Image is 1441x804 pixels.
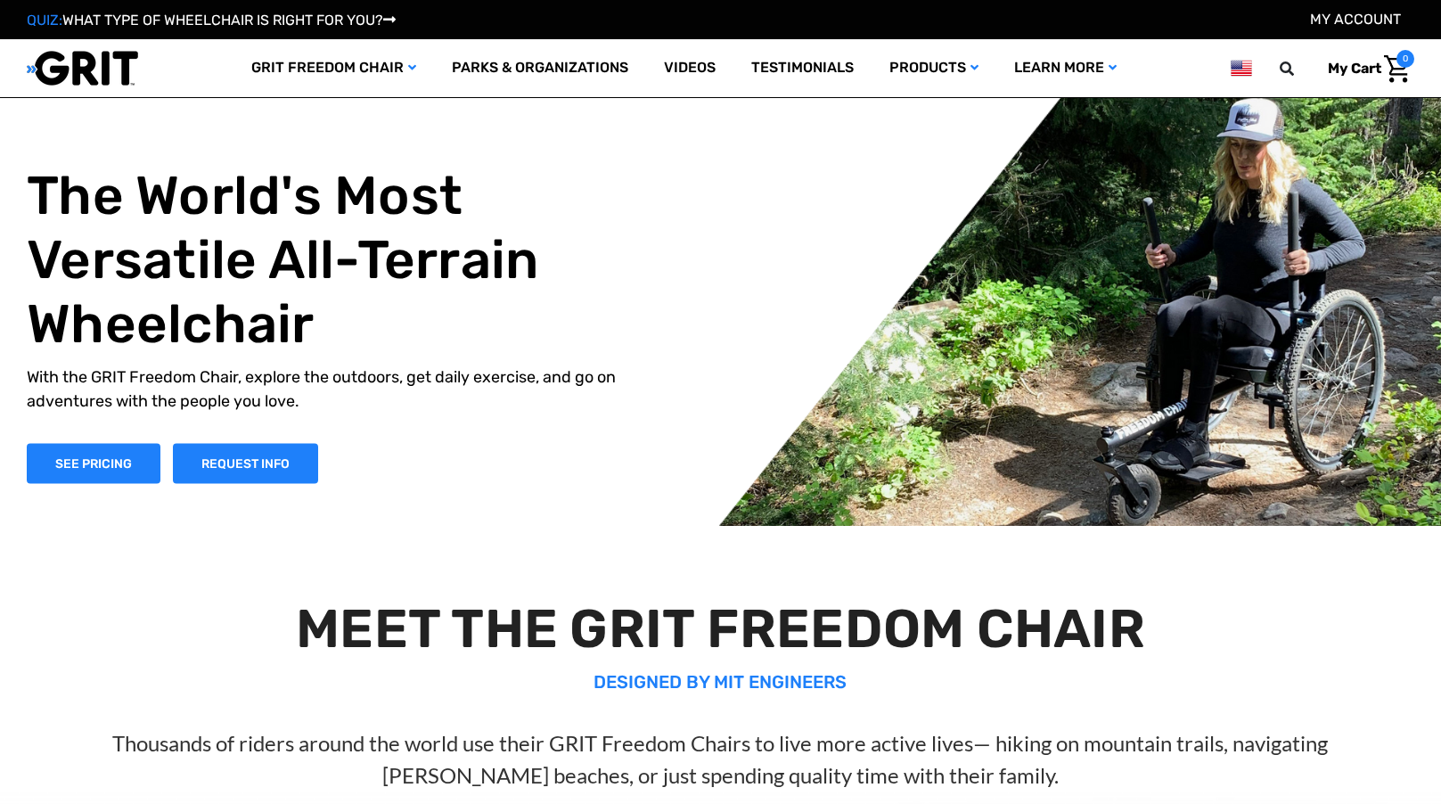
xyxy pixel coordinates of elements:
[36,727,1404,792] p: Thousands of riders around the world use their GRIT Freedom Chairs to live more active lives— hik...
[233,39,434,97] a: GRIT Freedom Chair
[1288,50,1314,87] input: Search
[1231,57,1252,79] img: us.png
[27,50,138,86] img: GRIT All-Terrain Wheelchair and Mobility Equipment
[872,39,996,97] a: Products
[1384,55,1410,83] img: Cart
[173,443,318,483] a: Slide number 1, Request Information
[27,12,62,29] span: QUIZ:
[1328,60,1381,77] span: My Cart
[1396,50,1414,68] span: 0
[27,443,160,483] a: Shop Now
[434,39,646,97] a: Parks & Organizations
[27,163,656,356] h1: The World's Most Versatile All-Terrain Wheelchair
[36,597,1404,661] h2: MEET THE GRIT FREEDOM CHAIR
[27,365,656,413] p: With the GRIT Freedom Chair, explore the outdoors, get daily exercise, and go on adventures with ...
[1314,50,1414,87] a: Cart with 0 items
[1310,11,1401,28] a: Account
[27,12,396,29] a: QUIZ:WHAT TYPE OF WHEELCHAIR IS RIGHT FOR YOU?
[733,39,872,97] a: Testimonials
[36,669,1404,695] p: DESIGNED BY MIT ENGINEERS
[996,39,1134,97] a: Learn More
[646,39,733,97] a: Videos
